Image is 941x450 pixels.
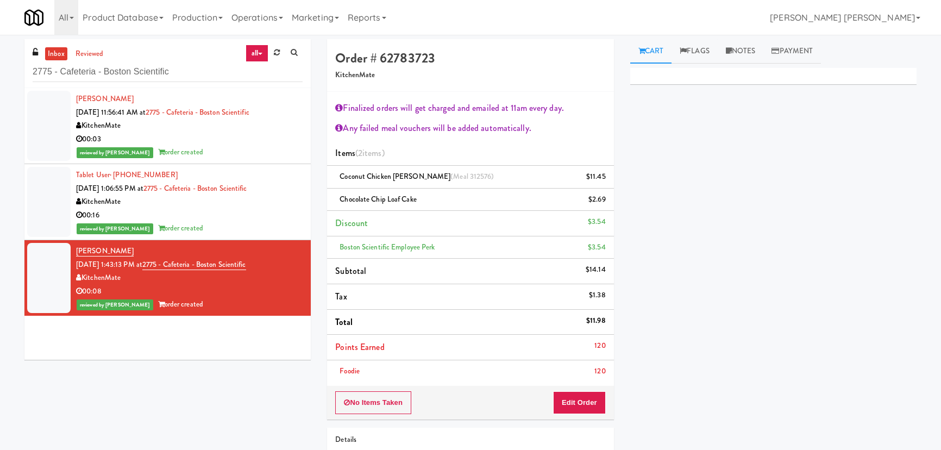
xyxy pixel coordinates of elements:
a: [PERSON_NAME] [76,246,134,257]
input: Search vision orders [33,62,303,82]
div: $2.69 [588,193,606,207]
span: reviewed by [PERSON_NAME] [77,223,153,234]
li: Tablet User· [PHONE_NUMBER][DATE] 1:06:55 PM at2775 - Cafeteria - Boston ScientificKitchenMate00:... [24,164,311,240]
li: [PERSON_NAME][DATE] 1:43:13 PM at2775 - Cafeteria - Boston ScientificKitchenMate00:08reviewed by ... [24,240,311,316]
div: KitchenMate [76,195,303,209]
h4: Order # 62783723 [335,51,605,65]
span: reviewed by [PERSON_NAME] [77,299,153,310]
a: Payment [763,39,821,64]
span: Foodie [340,366,360,376]
div: $11.45 [586,170,606,184]
button: No Items Taken [335,391,411,414]
span: [DATE] 11:56:41 AM at [76,107,146,117]
div: Finalized orders will get charged and emailed at 11am every day. [335,100,605,116]
div: 00:08 [76,285,303,298]
span: Points Earned [335,341,384,353]
div: Details [335,433,605,447]
div: $11.98 [586,314,606,328]
a: inbox [45,47,67,61]
li: [PERSON_NAME][DATE] 11:56:41 AM at2775 - Cafeteria - Boston ScientificKitchenMate00:03reviewed by... [24,88,311,164]
span: reviewed by [PERSON_NAME] [77,147,153,158]
span: Tax [335,290,347,303]
div: 120 [594,339,605,353]
a: [PERSON_NAME] [76,93,134,104]
span: Discount [335,217,368,229]
span: Coconut Chicken [PERSON_NAME] [340,171,494,182]
a: 2775 - Cafeteria - Boston Scientific [143,183,247,193]
div: $1.38 [589,289,606,302]
a: Tablet User· [PHONE_NUMBER] [76,170,178,180]
div: 00:03 [76,133,303,146]
span: order created [158,223,203,233]
h5: KitchenMate [335,71,605,79]
span: Boston Scientific Employee Perk [340,242,435,252]
span: Total [335,316,353,328]
div: $14.14 [586,263,606,277]
a: Cart [630,39,672,64]
span: (Meal 312576) [450,171,494,182]
div: $3.54 [588,215,606,229]
div: KitchenMate [76,119,303,133]
a: 2775 - Cafeteria - Boston Scientific [142,259,246,270]
div: $3.54 [588,241,606,254]
span: order created [158,299,203,309]
span: (2 ) [355,147,385,159]
span: Chocolate Chip Loaf Cake [340,194,416,204]
a: reviewed [73,47,106,61]
span: [DATE] 1:06:55 PM at [76,183,143,193]
span: · [PHONE_NUMBER] [110,170,178,180]
a: 2775 - Cafeteria - Boston Scientific [146,107,249,117]
span: order created [158,147,203,157]
span: [DATE] 1:43:13 PM at [76,259,142,270]
div: KitchenMate [76,271,303,285]
img: Micromart [24,8,43,27]
div: 00:16 [76,209,303,222]
div: Any failed meal vouchers will be added automatically. [335,120,605,136]
span: Items [335,147,384,159]
div: 120 [594,365,605,378]
ng-pluralize: items [362,147,382,159]
a: all [246,45,268,62]
a: Notes [718,39,764,64]
a: Flags [672,39,718,64]
button: Edit Order [553,391,606,414]
span: Subtotal [335,265,366,277]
